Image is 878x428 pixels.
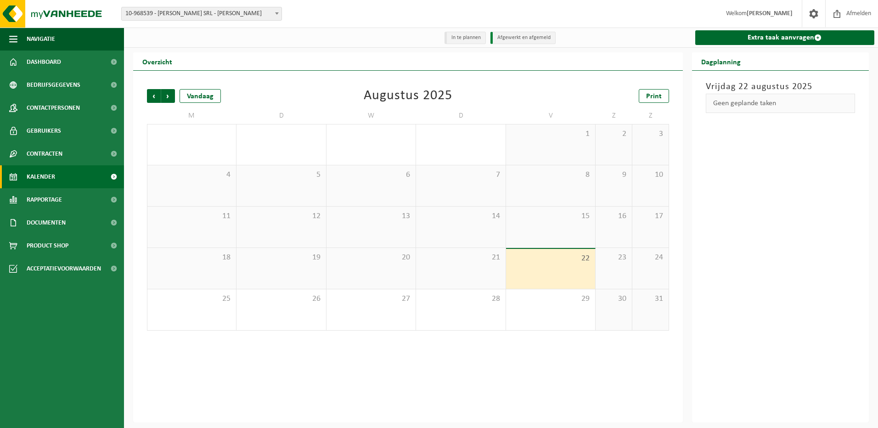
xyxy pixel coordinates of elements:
[27,96,80,119] span: Contactpersonen
[147,89,161,103] span: Vorige
[27,188,62,211] span: Rapportage
[364,89,452,103] div: Augustus 2025
[331,253,411,263] span: 20
[152,170,231,180] span: 4
[27,142,62,165] span: Contracten
[121,7,282,21] span: 10-968539 - BERNARD SNEESSENS SRL - AISEMONT
[331,294,411,304] span: 27
[421,211,501,221] span: 14
[416,107,506,124] td: D
[600,211,627,221] span: 16
[600,294,627,304] span: 30
[747,10,793,17] strong: [PERSON_NAME]
[692,52,750,70] h2: Dagplanning
[241,253,321,263] span: 19
[27,234,68,257] span: Product Shop
[180,89,221,103] div: Vandaag
[421,170,501,180] span: 7
[241,294,321,304] span: 26
[236,107,326,124] td: D
[637,211,664,221] span: 17
[637,294,664,304] span: 31
[511,211,591,221] span: 15
[27,165,55,188] span: Kalender
[646,93,662,100] span: Print
[511,170,591,180] span: 8
[147,107,236,124] td: M
[637,170,664,180] span: 10
[241,211,321,221] span: 12
[161,89,175,103] span: Volgende
[511,294,591,304] span: 29
[511,253,591,264] span: 22
[122,7,281,20] span: 10-968539 - BERNARD SNEESSENS SRL - AISEMONT
[511,129,591,139] span: 1
[241,170,321,180] span: 5
[695,30,875,45] a: Extra taak aanvragen
[632,107,669,124] td: Z
[331,170,411,180] span: 6
[506,107,596,124] td: V
[600,170,627,180] span: 9
[596,107,632,124] td: Z
[421,253,501,263] span: 21
[27,119,61,142] span: Gebruikers
[27,211,66,234] span: Documenten
[706,80,855,94] h3: Vrijdag 22 augustus 2025
[600,129,627,139] span: 2
[639,89,669,103] a: Print
[152,294,231,304] span: 25
[490,32,556,44] li: Afgewerkt en afgemeld
[133,52,181,70] h2: Overzicht
[331,211,411,221] span: 13
[27,28,55,51] span: Navigatie
[445,32,486,44] li: In te plannen
[637,129,664,139] span: 3
[326,107,416,124] td: W
[637,253,664,263] span: 24
[27,257,101,280] span: Acceptatievoorwaarden
[27,51,61,73] span: Dashboard
[421,294,501,304] span: 28
[706,94,855,113] div: Geen geplande taken
[152,211,231,221] span: 11
[600,253,627,263] span: 23
[27,73,80,96] span: Bedrijfsgegevens
[152,253,231,263] span: 18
